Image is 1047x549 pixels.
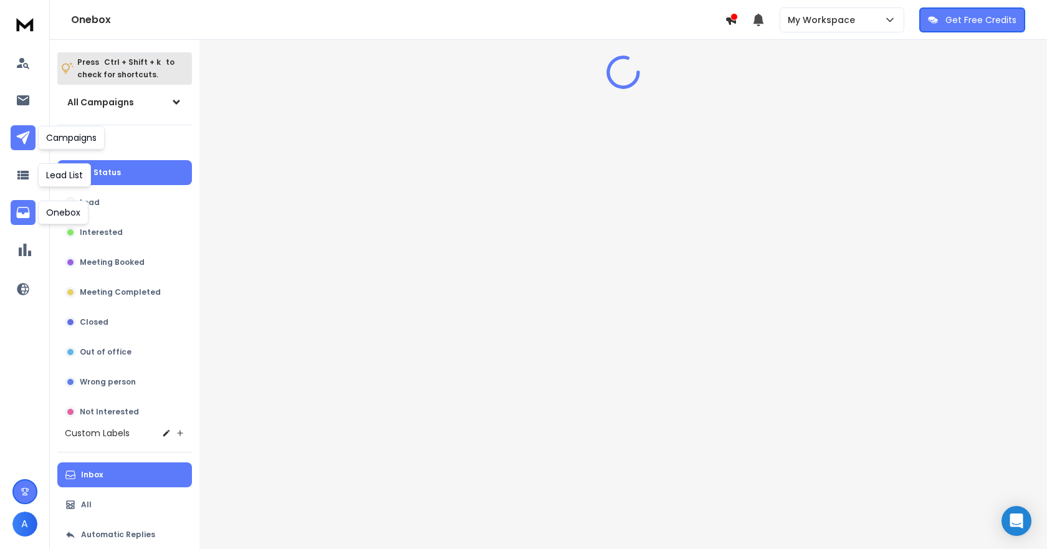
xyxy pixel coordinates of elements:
p: Get Free Credits [945,14,1016,26]
p: Wrong person [80,377,136,387]
div: Campaigns [38,126,105,150]
button: All [57,492,192,517]
p: Lead [80,198,100,208]
button: Closed [57,310,192,335]
p: Out of office [80,347,131,357]
h3: Custom Labels [65,427,130,439]
button: Automatic Replies [57,522,192,547]
p: Automatic Replies [81,530,155,540]
button: Interested [57,220,192,245]
button: A [12,512,37,537]
button: Wrong person [57,370,192,394]
button: Meeting Booked [57,250,192,275]
span: Ctrl + Shift + k [102,55,163,69]
p: Press to check for shortcuts. [77,56,174,81]
button: Lead [57,190,192,215]
p: Not Interested [80,407,139,417]
p: All [81,500,92,510]
p: Inbox [81,470,103,480]
button: Get Free Credits [919,7,1025,32]
p: All Status [81,168,121,178]
button: All Status [57,160,192,185]
p: Closed [80,317,108,327]
h3: Filters [57,135,192,153]
button: Meeting Completed [57,280,192,305]
button: Not Interested [57,399,192,424]
div: Lead List [38,163,91,187]
button: All Campaigns [57,90,192,115]
div: Onebox [38,201,88,224]
p: Meeting Booked [80,257,145,267]
h1: Onebox [71,12,725,27]
p: Meeting Completed [80,287,161,297]
button: Out of office [57,340,192,365]
p: My Workspace [788,14,860,26]
h1: All Campaigns [67,96,134,108]
div: Open Intercom Messenger [1002,506,1031,536]
p: Interested [80,227,123,237]
button: Inbox [57,462,192,487]
img: logo [12,12,37,36]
